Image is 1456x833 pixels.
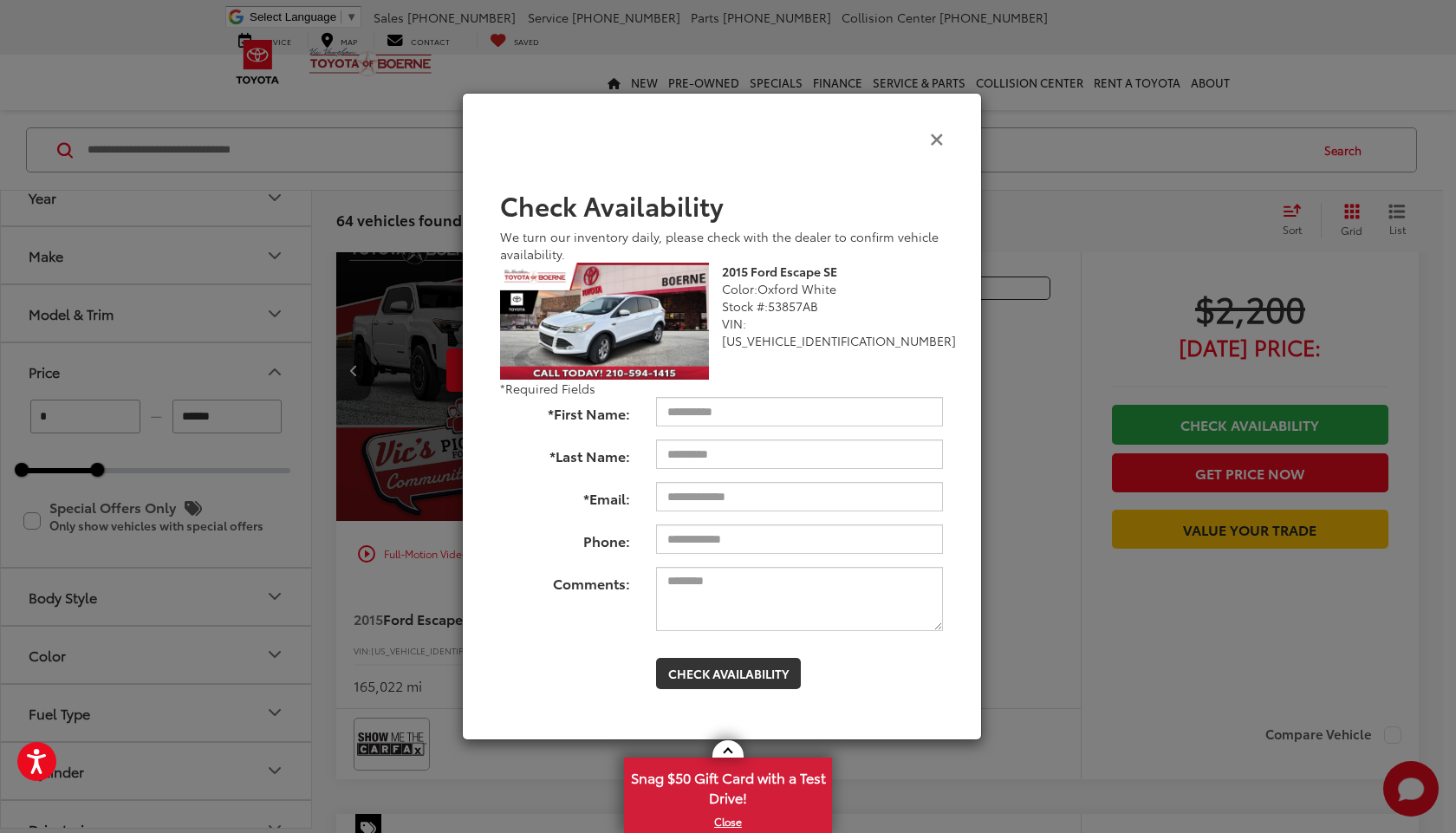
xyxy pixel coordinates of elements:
span: Stock #: [722,297,768,315]
span: [US_VEHICLE_IDENTIFICATION_NUMBER] [722,332,956,349]
label: *Email: [487,482,644,509]
span: Oxford White [757,280,836,297]
span: 53857AB [768,297,818,315]
b: 2015 Ford Escape SE [722,263,837,280]
label: Comments: [487,567,644,594]
label: *First Name: [487,397,644,424]
span: *Required Fields [500,380,595,397]
button: Close [930,129,944,147]
span: Color: [722,280,757,297]
img: 2015 Ford Escape SE [500,263,709,381]
button: Check Availability [656,658,801,689]
label: Phone: [487,524,644,551]
span: VIN: [722,315,746,332]
label: *Last Name: [487,439,644,466]
div: We turn our inventory daily, please check with the dealer to confirm vehicle availability. [500,228,944,263]
span: Snag $50 Gift Card with a Test Drive! [626,759,830,812]
h2: Check Availability [500,191,944,219]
